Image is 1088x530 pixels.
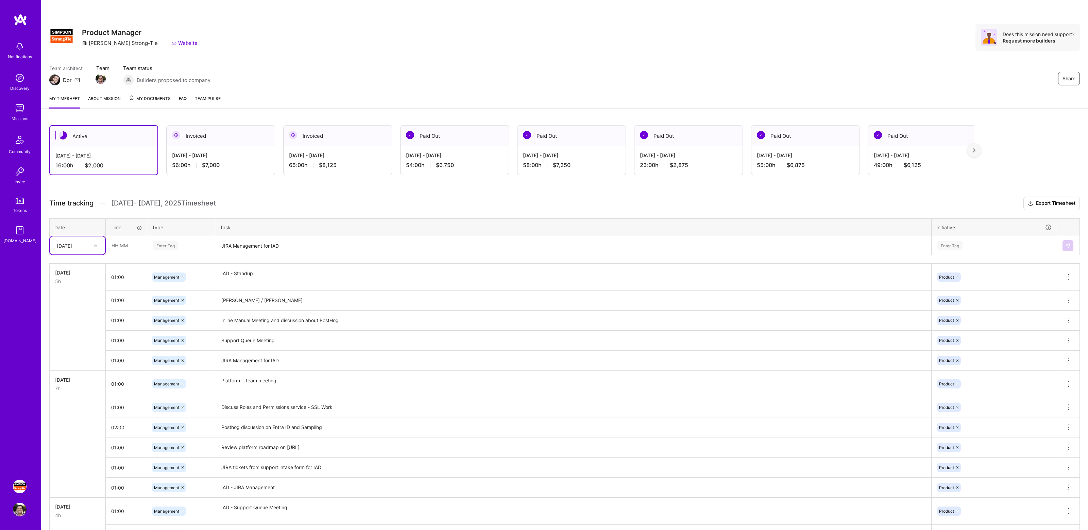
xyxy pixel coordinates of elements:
[981,29,997,46] img: Avatar
[85,162,103,169] span: $2,000
[106,502,147,520] input: HH:MM
[215,218,932,236] th: Task
[216,478,931,497] textarea: IAD - JIRA Management
[1023,197,1080,210] button: Export Timesheet
[88,95,121,109] a: About Mission
[15,178,25,185] div: Invite
[171,39,198,47] a: Website
[154,405,179,410] span: Management
[939,358,954,363] span: Product
[106,351,147,369] input: HH:MM
[167,126,275,146] div: Invoiced
[939,405,954,410] span: Product
[154,298,179,303] span: Management
[973,148,975,153] img: right
[154,425,179,430] span: Management
[1058,72,1080,85] button: Share
[106,375,147,393] input: HH:MM
[123,65,210,72] span: Team status
[153,240,178,251] div: Enter Tag
[874,131,882,139] img: Paid Out
[13,71,27,85] img: discovery
[11,503,28,516] a: User Avatar
[670,162,688,169] span: $2,875
[154,465,179,470] span: Management
[96,73,105,85] a: Team Member Avatar
[94,244,97,247] i: icon Chevron
[129,95,171,109] a: My Documents
[12,132,28,148] img: Community
[939,445,954,450] span: Product
[96,65,109,72] span: Team
[523,152,620,159] div: [DATE] - [DATE]
[123,74,134,85] img: Builders proposed to company
[751,126,860,146] div: Paid Out
[16,198,24,204] img: tokens
[3,237,36,244] div: [DOMAIN_NAME]
[172,162,269,169] div: 56:00 h
[216,418,931,437] textarea: Posthog discussion on Entra ID and Sampling
[553,162,571,169] span: $7,250
[757,162,854,169] div: 55:00 h
[106,418,147,436] input: HH:MM
[939,425,954,430] span: Product
[401,126,509,146] div: Paid Out
[939,381,954,386] span: Product
[1065,243,1071,248] img: Submit
[874,162,971,169] div: 49:00 h
[640,131,648,139] img: Paid Out
[82,39,158,47] div: [PERSON_NAME] Strong-Tie
[154,485,179,490] span: Management
[216,331,931,350] textarea: Support Queue Meeting
[154,358,179,363] span: Management
[757,152,854,159] div: [DATE] - [DATE]
[59,131,67,139] img: Active
[13,207,27,214] div: Tokens
[57,242,72,249] div: [DATE]
[179,95,187,109] a: FAQ
[55,385,100,392] div: 7h
[216,311,931,330] textarea: Inline Manual Meeting and discussion about PostHog
[82,40,87,46] i: icon CompanyGray
[868,126,976,146] div: Paid Out
[147,218,215,236] th: Type
[937,240,963,251] div: Enter Tag
[82,28,198,37] h3: Product Manager
[172,152,269,159] div: [DATE] - [DATE]
[13,165,27,178] img: Invite
[106,331,147,349] input: HH:MM
[289,162,386,169] div: 65:00 h
[406,162,503,169] div: 54:00 h
[289,131,297,139] img: Invoiced
[106,479,147,497] input: HH:MM
[172,131,180,139] img: Invoiced
[11,480,28,493] a: Simpson Strong-Tie: Product Manager
[874,152,971,159] div: [DATE] - [DATE]
[106,459,147,477] input: HH:MM
[517,126,626,146] div: Paid Out
[96,74,106,84] img: Team Member Avatar
[13,480,27,493] img: Simpson Strong-Tie: Product Manager
[523,162,620,169] div: 58:00 h
[757,131,765,139] img: Paid Out
[939,465,954,470] span: Product
[10,85,30,92] div: Discovery
[640,152,737,159] div: [DATE] - [DATE]
[406,131,414,139] img: Paid Out
[8,53,32,60] div: Notifications
[49,74,60,85] img: Team Architect
[154,318,179,323] span: Management
[202,162,220,169] span: $7,000
[154,445,179,450] span: Management
[319,162,337,169] span: $8,125
[216,398,931,417] textarea: Discuss Roles and Permissions service - SSL Work
[55,278,100,285] div: 5h
[13,503,27,516] img: User Avatar
[106,236,147,254] input: HH:MM
[216,458,931,477] textarea: JIRA tickets from support intake form for IAD
[787,162,805,169] span: $6,875
[289,152,386,159] div: [DATE] - [DATE]
[129,95,171,102] span: My Documents
[74,77,80,83] i: icon Mail
[1062,75,1075,82] span: Share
